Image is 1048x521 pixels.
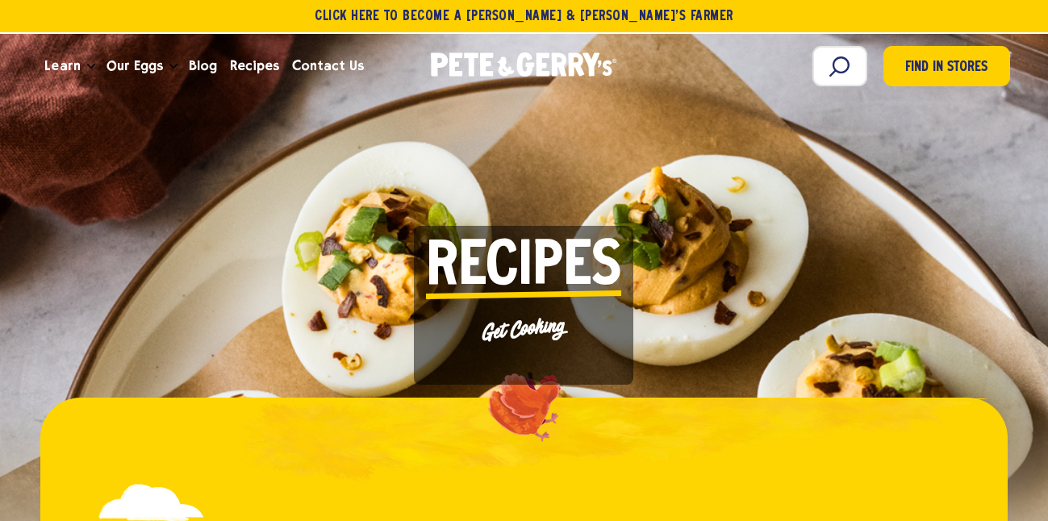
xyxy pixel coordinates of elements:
span: Contact Us [292,56,364,76]
a: Learn [38,44,86,88]
button: Open the dropdown menu for Our Eggs [169,64,177,69]
span: Our Eggs [106,56,163,76]
a: Find in Stores [883,46,1010,86]
button: Open the dropdown menu for Learn [87,64,95,69]
a: Our Eggs [100,44,169,88]
span: Learn [44,56,80,76]
span: Recipes [230,56,279,76]
input: Search [812,46,867,86]
p: Get Cooking [426,307,623,350]
span: Blog [189,56,217,76]
a: Contact Us [286,44,370,88]
span: Recipes [426,238,621,298]
span: Find in Stores [905,57,987,79]
a: Recipes [223,44,286,88]
a: Blog [182,44,223,88]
